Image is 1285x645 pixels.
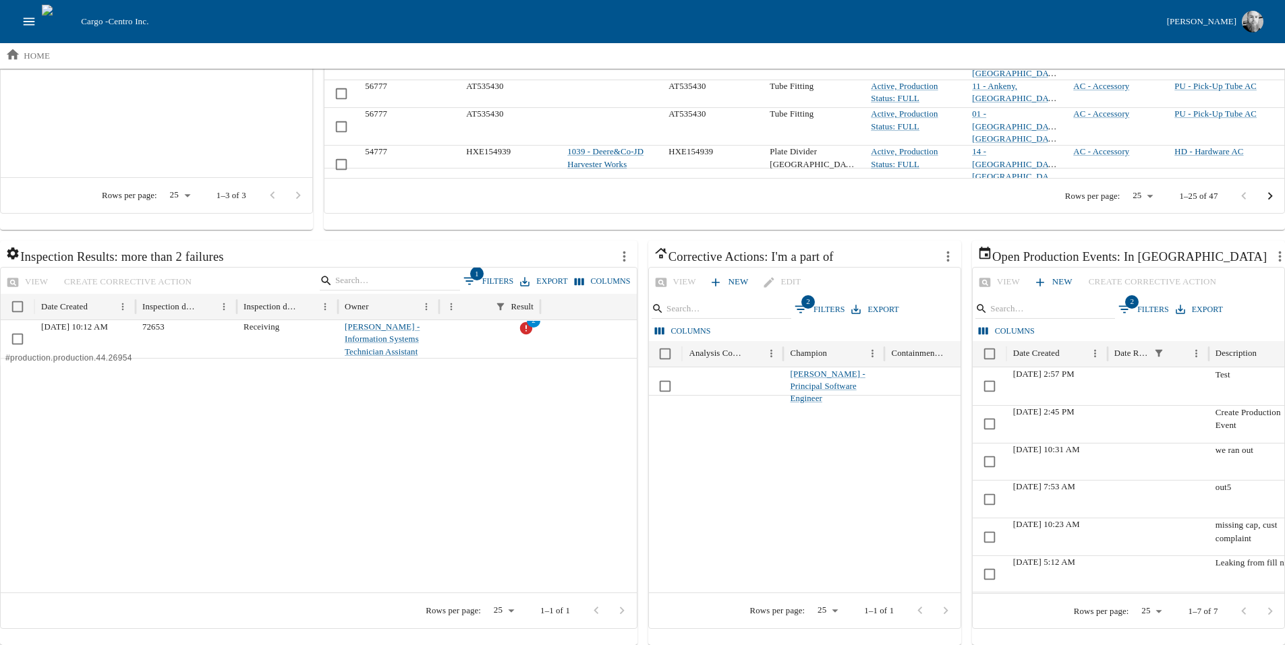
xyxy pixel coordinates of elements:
div: Date Created [1013,348,1060,359]
span: 03/21/2025 10:12 AM [41,322,108,332]
p: home [24,49,50,63]
a: 14 - [GEOGRAPHIC_DATA], [GEOGRAPHIC_DATA] [972,147,1064,181]
h6: Inspection Results: more than 2 failures [5,246,611,267]
button: Menu [1187,344,1205,363]
p: Rows per page: [426,605,481,617]
input: Search… [335,272,440,290]
a: [PERSON_NAME] - Principal Software Engineer [791,369,865,404]
button: Menu [442,298,461,316]
div: 25 [486,601,519,620]
button: Sort [472,298,490,316]
a: 01 - [GEOGRAPHIC_DATA], [GEOGRAPHIC_DATA] [972,110,1064,144]
div: 56777 [358,108,459,146]
p: Rows per page: [102,189,157,202]
a: 18 - [GEOGRAPHIC_DATA], [GEOGRAPHIC_DATA] [972,44,1064,78]
a: [PERSON_NAME] - Information Systems Technician Assistant [345,322,420,357]
span: 01/29/2025 5:12 AM [1013,557,1075,567]
div: HXE154939 [459,145,561,183]
p: Rows per page: [750,605,805,617]
div: AT535430 [662,80,763,107]
button: Show filters [460,271,517,291]
input: Search… [666,299,772,318]
button: Export [1172,300,1226,319]
a: HD - Hardware AC [1174,147,1243,156]
button: [PERSON_NAME] [1162,7,1269,36]
div: 54777 [358,145,459,183]
button: Select columns [571,272,634,291]
div: Tube Fitting [763,108,864,146]
button: Menu [215,298,233,316]
p: Rows per page: [1065,190,1120,202]
button: Sort [299,298,317,316]
button: Select columns [652,321,714,341]
span: 02/05/2025 7:53 AM [1013,482,1075,491]
div: Date Created [41,302,88,312]
div: Inspection details » Title [244,302,297,312]
input: Search… [990,299,1095,318]
a: PU - Pick-Up Tube AC [1174,110,1257,119]
a: 1039 - Deere&Co-JD Harvester Works [567,147,644,168]
div: AT535430 [662,108,763,146]
div: Tube Fitting [763,80,864,107]
a: AC - Accessory [1073,147,1129,156]
span: 1 [470,267,484,280]
a: Active, Production Status: FULL [871,82,938,103]
h6: Corrective Actions: I'm a part of [654,246,936,267]
div: 25 [1125,187,1158,206]
div: 1 active filter [1150,344,1168,363]
button: Sort [1258,344,1276,363]
div: 25 [1135,602,1167,621]
div: Plate Divider [GEOGRAPHIC_DATA] [763,145,864,183]
span: 02/26/2025 10:31 AM [1013,445,1080,454]
a: Active, Production Status: FULL [871,110,938,131]
span: 08/26/2025 2:45 PM [1013,407,1075,417]
button: Sort [89,298,107,316]
button: Export [517,272,571,291]
button: Sort [198,298,216,316]
button: Show filters [791,299,849,319]
div: AT535430 [459,108,561,146]
div: [PERSON_NAME] [1167,14,1236,30]
button: more actions [611,243,637,269]
div: Owner [345,302,369,312]
img: cargo logo [42,5,76,38]
a: New [1031,270,1078,294]
button: Sort [946,344,965,363]
span: 08/26/2025 2:57 PM [1013,369,1075,379]
div: Result [511,302,534,312]
button: open drawer [16,9,42,34]
a: New [706,270,753,294]
p: 1–1 of 1 [540,605,570,617]
div: Search [975,299,1115,321]
p: 1–3 of 3 [217,189,246,202]
span: 2 [801,295,815,309]
button: Menu [418,298,436,316]
div: 1 active filter [492,298,510,316]
button: Menu [316,298,335,316]
div: 25 [810,601,843,620]
button: Export [848,300,902,319]
button: Menu [114,298,132,316]
div: Search [652,299,791,321]
p: 1–7 of 7 [1189,605,1218,617]
div: HXE154939 [662,145,763,183]
div: 25 [163,186,195,205]
span: 01/29/2025 10:23 AM [1013,520,1080,529]
button: more actions [935,243,961,269]
div: Inspection details » Item » Centro Number [142,302,196,312]
p: 1–25 of 47 [1179,190,1218,202]
p: Rows per page: [1074,605,1129,617]
button: Menu [863,344,882,363]
button: Show filters [1150,344,1168,363]
div: Date Resolved [1114,348,1149,359]
span: 2 [1125,295,1139,309]
button: Menu [1086,344,1104,363]
span: 2 [527,314,540,328]
a: 11 - Ankeny, [GEOGRAPHIC_DATA] [972,82,1062,103]
h6: Open Production Events: In [GEOGRAPHIC_DATA] [977,246,1267,267]
button: Select columns [975,321,1038,341]
div: Description [1216,348,1257,359]
div: 72653 [136,320,237,358]
img: Profile image [1242,11,1263,32]
button: Go to next page [1257,183,1283,209]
